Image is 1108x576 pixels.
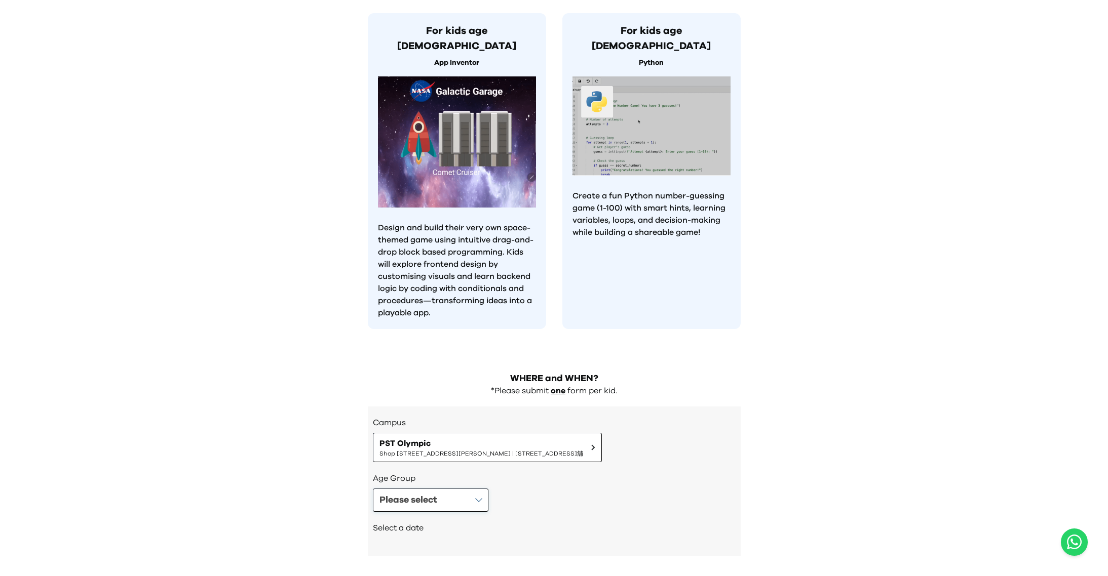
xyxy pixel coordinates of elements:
[379,449,583,458] span: Shop [STREET_ADDRESS][PERSON_NAME] | [STREET_ADDRESS]舖
[572,76,731,176] img: Kids learning to code
[378,23,536,54] h3: For kids age [DEMOGRAPHIC_DATA]
[1061,528,1088,556] a: Chat with us on WhatsApp
[373,522,736,534] h2: Select a date
[373,417,736,429] h3: Campus
[373,488,488,512] button: Please select
[379,437,583,449] span: PST Olympic
[378,58,536,68] p: App Inventor
[368,386,741,396] div: *Please submit form per kid.
[373,472,736,484] h3: Age Group
[373,433,602,462] button: PST OlympicShop [STREET_ADDRESS][PERSON_NAME] | [STREET_ADDRESS]舖
[379,493,437,507] div: Please select
[572,190,731,238] p: Create a fun Python number-guessing game (1-100) with smart hints, learning variables, loops, and...
[572,58,731,68] p: Python
[551,386,565,396] p: one
[1061,528,1088,556] button: Open WhatsApp chat
[368,372,741,386] h2: WHERE and WHEN?
[378,76,536,208] img: Kids learning to code
[378,222,536,319] p: Design and build their very own space-themed game using intuitive drag-and-drop block based progr...
[572,23,731,54] h3: For kids age [DEMOGRAPHIC_DATA]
